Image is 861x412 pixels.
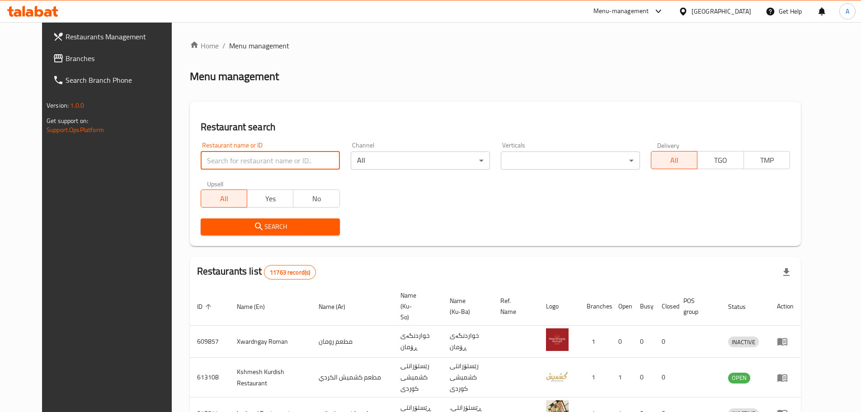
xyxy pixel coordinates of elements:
[47,124,104,136] a: Support.OpsPlatform
[190,40,219,51] a: Home
[251,192,290,205] span: Yes
[393,358,442,398] td: رێستۆرانتی کشمیشى كوردى
[201,218,340,235] button: Search
[297,192,336,205] span: No
[66,31,179,42] span: Restaurants Management
[611,287,633,326] th: Open
[777,336,794,347] div: Menu
[501,152,640,170] div: ​
[293,189,339,208] button: No
[207,180,224,187] label: Upsell
[311,326,393,358] td: مطعم رومان
[611,358,633,398] td: 1
[683,295,710,317] span: POS group
[654,287,676,326] th: Closed
[633,287,654,326] th: Busy
[442,326,493,358] td: خواردنگەی ڕۆمان
[190,326,230,358] td: 609857
[701,154,740,167] span: TGO
[633,326,654,358] td: 0
[66,53,179,64] span: Branches
[651,151,697,169] button: All
[655,154,694,167] span: All
[748,154,786,167] span: TMP
[264,265,316,279] div: Total records count
[728,336,759,347] div: INACTIVE
[197,265,316,279] h2: Restaurants list
[393,326,442,358] td: خواردنگەی ڕۆمان
[442,358,493,398] td: رێستۆرانتی کشمیشى كوردى
[593,6,649,17] div: Menu-management
[579,326,611,358] td: 1
[697,151,743,169] button: TGO
[222,40,226,51] li: /
[743,151,790,169] button: TMP
[539,287,579,326] th: Logo
[770,287,801,326] th: Action
[400,290,432,322] span: Name (Ku-So)
[311,358,393,398] td: مطعم كشميش الكردي
[611,326,633,358] td: 0
[777,372,794,383] div: Menu
[319,301,357,312] span: Name (Ar)
[579,287,611,326] th: Branches
[633,358,654,398] td: 0
[230,358,311,398] td: Kshmesh Kurdish Restaurant
[46,69,186,91] a: Search Branch Phone
[654,326,676,358] td: 0
[190,358,230,398] td: 613108
[201,189,247,208] button: All
[197,301,214,312] span: ID
[728,373,750,383] span: OPEN
[230,326,311,358] td: Xwardngay Roman
[237,301,277,312] span: Name (En)
[579,358,611,398] td: 1
[70,99,84,111] span: 1.0.0
[351,152,490,170] div: All
[846,6,849,16] span: A
[46,47,186,69] a: Branches
[201,120,790,134] h2: Restaurant search
[247,189,293,208] button: Yes
[205,192,244,205] span: All
[546,328,569,351] img: Xwardngay Roman
[728,337,759,347] span: INACTIVE
[264,268,315,277] span: 11763 record(s)
[654,358,676,398] td: 0
[66,75,179,85] span: Search Branch Phone
[208,221,333,232] span: Search
[46,26,186,47] a: Restaurants Management
[47,99,69,111] span: Version:
[546,365,569,387] img: Kshmesh Kurdish Restaurant
[190,69,279,84] h2: Menu management
[450,295,482,317] span: Name (Ku-Ba)
[201,152,340,170] input: Search for restaurant name or ID..
[47,115,88,127] span: Get support on:
[728,301,757,312] span: Status
[229,40,289,51] span: Menu management
[500,295,528,317] span: Ref. Name
[776,261,797,283] div: Export file
[190,40,801,51] nav: breadcrumb
[657,142,680,148] label: Delivery
[692,6,751,16] div: [GEOGRAPHIC_DATA]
